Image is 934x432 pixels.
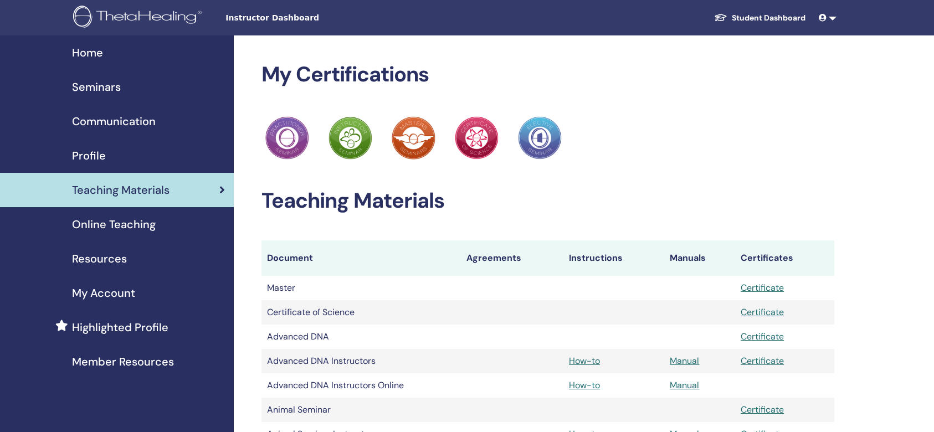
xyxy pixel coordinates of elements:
[261,325,461,349] td: Advanced DNA
[72,147,106,164] span: Profile
[329,116,372,160] img: Practitioner
[735,240,834,276] th: Certificates
[261,398,461,422] td: Animal Seminar
[72,285,135,301] span: My Account
[72,182,170,198] span: Teaching Materials
[73,6,206,30] img: logo.png
[72,44,103,61] span: Home
[72,319,168,336] span: Highlighted Profile
[392,116,435,160] img: Practitioner
[261,300,461,325] td: Certificate of Science
[225,12,392,24] span: Instructor Dashboard
[72,79,121,95] span: Seminars
[563,240,664,276] th: Instructions
[569,379,600,391] a: How-to
[261,373,461,398] td: Advanced DNA Instructors Online
[741,306,784,318] a: Certificate
[741,331,784,342] a: Certificate
[72,113,156,130] span: Communication
[72,216,156,233] span: Online Teaching
[705,8,814,28] a: Student Dashboard
[741,404,784,415] a: Certificate
[518,116,561,160] img: Practitioner
[261,62,835,88] h2: My Certifications
[261,188,835,214] h2: Teaching Materials
[261,240,461,276] th: Document
[664,240,735,276] th: Manuals
[461,240,564,276] th: Agreements
[741,355,784,367] a: Certificate
[741,282,784,294] a: Certificate
[261,276,461,300] td: Master
[261,349,461,373] td: Advanced DNA Instructors
[72,250,127,267] span: Resources
[455,116,498,160] img: Practitioner
[265,116,309,160] img: Practitioner
[670,355,699,367] a: Manual
[670,379,699,391] a: Manual
[714,13,727,22] img: graduation-cap-white.svg
[569,355,600,367] a: How-to
[72,353,174,370] span: Member Resources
